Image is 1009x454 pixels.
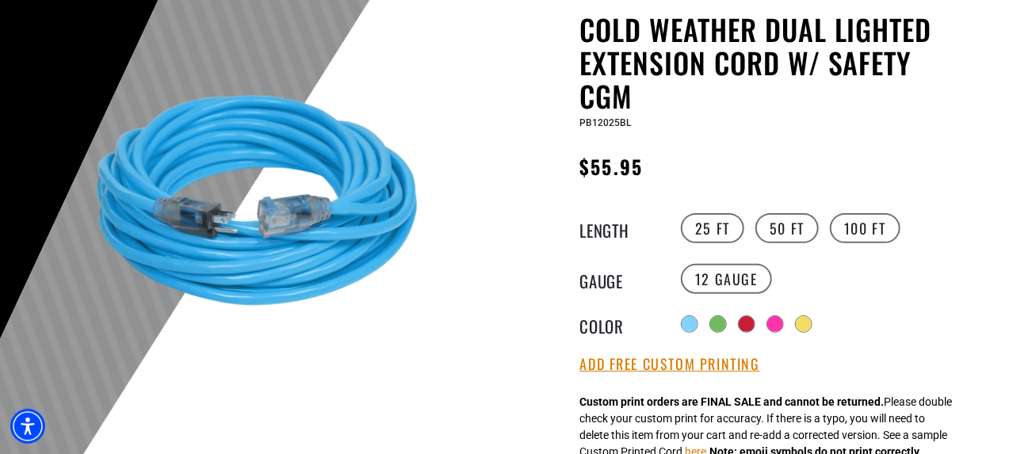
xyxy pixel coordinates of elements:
[681,213,744,243] label: 25 FT
[580,218,659,238] legend: Length
[580,314,659,334] legend: Color
[580,117,632,128] span: PB12025BL
[830,213,900,243] label: 100 FT
[580,395,885,408] strong: Custom print orders are FINAL SALE and cannot be returned.
[580,269,659,289] legend: Gauge
[76,16,458,398] img: Light Blue
[681,264,772,294] label: 12 Gauge
[580,152,643,181] span: $55.95
[580,13,969,113] h1: Cold Weather Dual Lighted Extension Cord w/ Safety CGM
[10,409,45,444] div: Accessibility Menu
[580,356,760,373] button: Add Free Custom Printing
[755,213,819,243] label: 50 FT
